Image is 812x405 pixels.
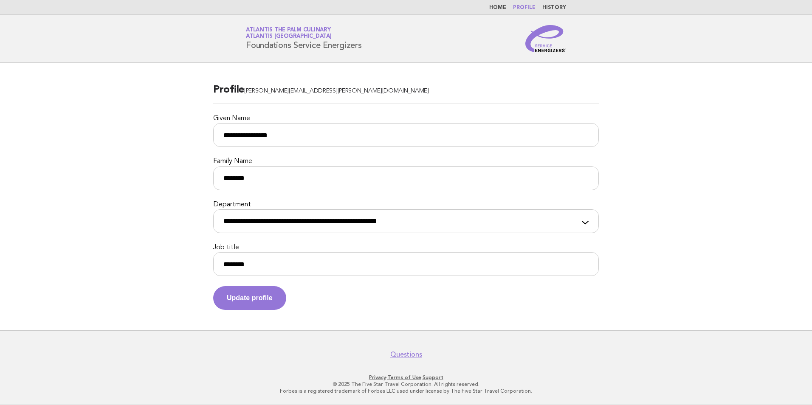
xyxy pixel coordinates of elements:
[390,350,422,359] a: Questions
[213,157,599,166] label: Family Name
[244,88,429,94] span: [PERSON_NAME][EMAIL_ADDRESS][PERSON_NAME][DOMAIN_NAME]
[369,374,386,380] a: Privacy
[423,374,443,380] a: Support
[146,374,666,381] p: · ·
[542,5,566,10] a: History
[246,34,332,39] span: Atlantis [GEOGRAPHIC_DATA]
[525,25,566,52] img: Service Energizers
[213,114,599,123] label: Given Name
[213,200,599,209] label: Department
[387,374,421,380] a: Terms of Use
[213,83,599,104] h2: Profile
[146,388,666,394] p: Forbes is a registered trademark of Forbes LLC used under license by The Five Star Travel Corpora...
[246,27,332,39] a: Atlantis The Palm CulinaryAtlantis [GEOGRAPHIC_DATA]
[213,243,599,252] label: Job title
[213,286,286,310] button: Update profile
[489,5,506,10] a: Home
[146,381,666,388] p: © 2025 The Five Star Travel Corporation. All rights reserved.
[246,28,362,50] h1: Foundations Service Energizers
[513,5,536,10] a: Profile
